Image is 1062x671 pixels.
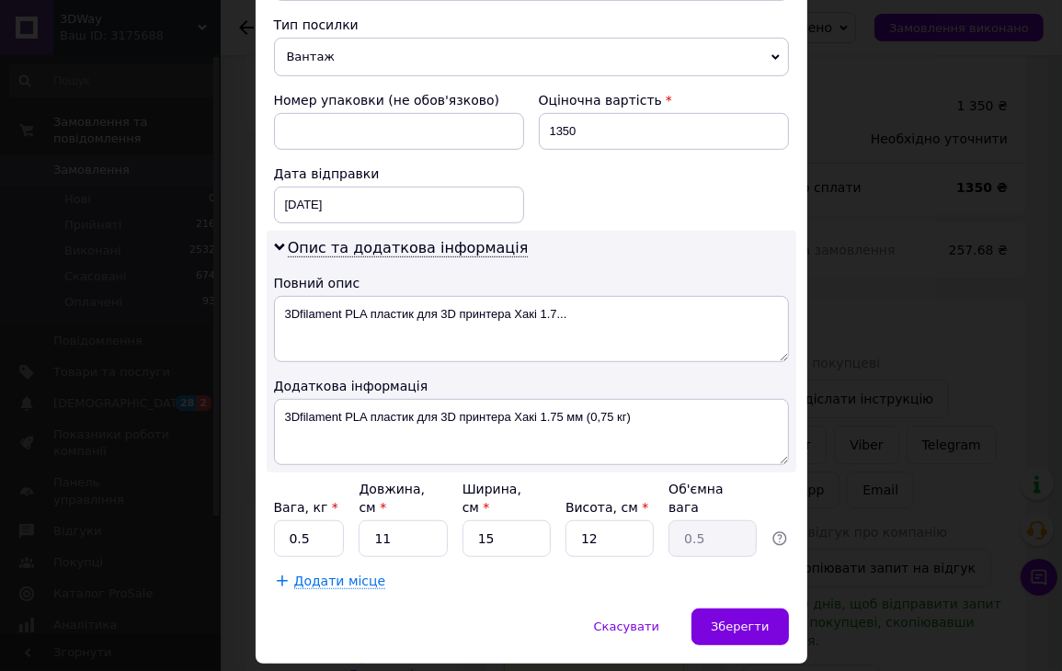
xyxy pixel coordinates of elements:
span: Зберегти [711,620,769,633]
span: Опис та додаткова інформація [288,239,529,257]
label: Висота, см [565,500,648,515]
label: Довжина, см [359,482,425,515]
div: Оціночна вартість [539,91,789,109]
span: Тип посилки [274,17,359,32]
textarea: 3Dfilament PLA пластик для 3D принтера Хакі 1.75 мм (0,75 кг) [274,399,789,465]
label: Вага, кг [274,500,338,515]
div: Номер упаковки (не обов'язково) [274,91,524,109]
span: Вантаж [274,38,789,76]
span: Скасувати [594,620,659,633]
textarea: 3Dfilament PLA пластик для 3D принтера Хакі 1.7... [274,296,789,362]
label: Ширина, см [462,482,521,515]
div: Об'ємна вага [668,480,757,517]
div: Дата відправки [274,165,524,183]
div: Додаткова інформація [274,377,789,395]
div: Повний опис [274,274,789,292]
span: Додати місце [294,574,386,589]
